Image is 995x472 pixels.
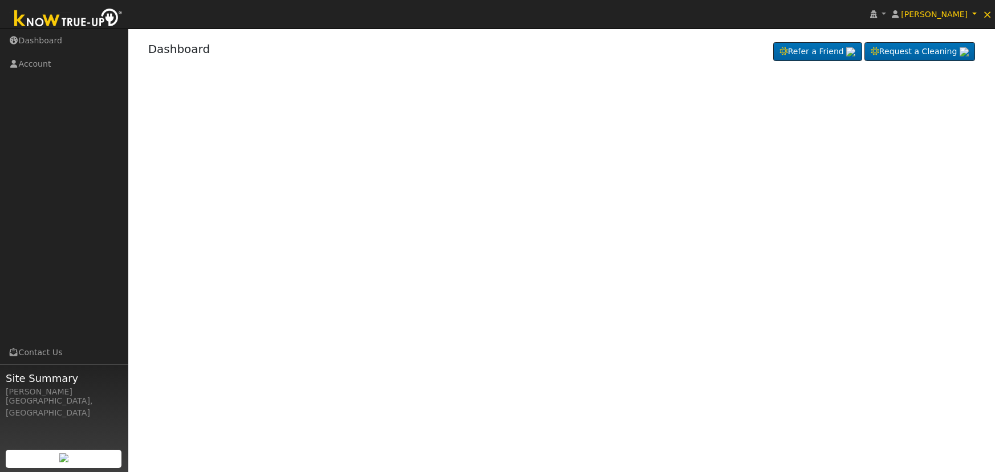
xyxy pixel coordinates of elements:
a: Dashboard [148,42,210,56]
a: Refer a Friend [773,42,862,62]
img: retrieve [960,47,969,56]
span: [PERSON_NAME] [901,10,968,19]
a: Request a Cleaning [864,42,975,62]
div: [PERSON_NAME] [6,386,122,398]
span: Site Summary [6,371,122,386]
img: retrieve [846,47,855,56]
img: retrieve [59,453,68,462]
img: Know True-Up [9,6,128,32]
div: [GEOGRAPHIC_DATA], [GEOGRAPHIC_DATA] [6,395,122,419]
span: × [982,7,992,21]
